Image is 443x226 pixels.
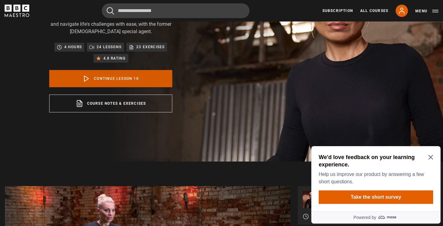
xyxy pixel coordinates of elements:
[10,27,122,42] p: Help us improve our product by answering a few short questions.
[360,8,388,14] a: All Courses
[2,2,132,80] div: Optional study invitation
[49,13,172,35] p: Learn to understand yourself, read people's behaviour and navigate life's challenges with ease, w...
[49,95,172,112] a: Course notes & exercises
[103,55,126,61] p: 4.8 rating
[5,5,29,17] svg: BBC Maestro
[322,8,353,14] a: Subscription
[2,68,132,80] a: Powered by maze
[49,70,172,87] a: Continue lesson 10
[136,44,165,50] p: 23 exercises
[64,44,82,50] p: 4 hours
[97,44,122,50] p: 24 lessons
[415,8,438,14] button: Toggle navigation
[107,7,114,15] button: Submit the search query
[119,11,124,16] button: Close Maze Prompt
[10,47,124,60] button: Take the short survey
[10,10,122,25] h2: We'd love feedback on your learning experience.
[102,3,249,18] input: Search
